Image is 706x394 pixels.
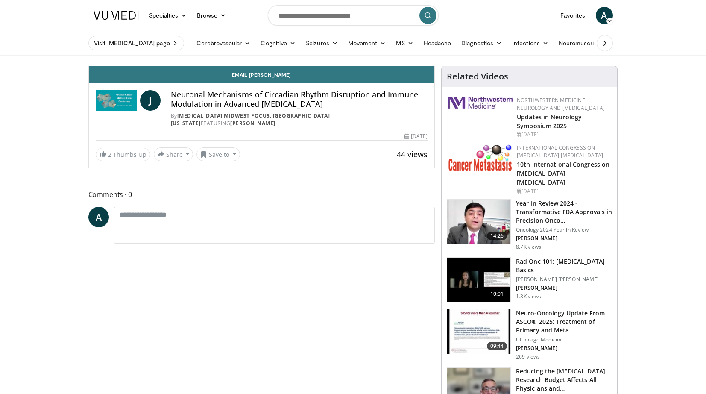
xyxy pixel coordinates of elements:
p: [PERSON_NAME] [516,345,612,352]
span: 14:26 [487,232,507,240]
a: International Congress on [MEDICAL_DATA] [MEDICAL_DATA] [517,144,603,159]
a: 09:44 Neuro-Oncology Update From ASCO® 2025: Treatment of Primary and Meta… UChicago Medicine [PE... [447,309,612,360]
img: aee802ce-c4cb-403d-b093-d98594b3404c.150x105_q85_crop-smart_upscale.jpg [447,258,510,302]
div: By FEATURING [171,112,428,127]
p: 1.3K views [516,293,541,300]
p: 269 views [516,353,540,360]
a: Diagnostics [456,35,507,52]
span: Comments 0 [88,189,435,200]
a: [PERSON_NAME] [230,120,275,127]
img: Ovarian Cancer Midwest Focus, University of Minnesota [96,90,137,111]
img: 22cacae0-80e8-46c7-b946-25cff5e656fa.150x105_q85_crop-smart_upscale.jpg [447,200,510,244]
a: Email [PERSON_NAME] [89,66,435,83]
a: 14:26 Year in Review 2024 - Transformative FDA Approvals in Precision Onco… Oncology 2024 Year in... [447,199,612,250]
p: Oncology 2024 Year in Review [516,226,612,233]
a: Cognitive [255,35,301,52]
a: Visit [MEDICAL_DATA] page [88,36,185,50]
p: UChicago Medicine [516,336,612,343]
p: 8.7K views [516,244,541,250]
img: VuMedi Logo [94,11,139,20]
span: 10:01 [487,290,507,298]
a: 10:01 Rad Onc 101: [MEDICAL_DATA] Basics [PERSON_NAME] [PERSON_NAME] [PERSON_NAME] 1.3K views [447,257,612,303]
a: A [596,7,613,24]
div: [DATE] [517,188,610,195]
h3: Reducing the [MEDICAL_DATA] Research Budget Affects All Physicians and [PERSON_NAME]… [516,367,612,393]
div: [DATE] [404,132,428,140]
button: Save to [196,147,240,161]
a: Seizures [301,35,343,52]
span: 2 [108,150,111,159]
h3: Rad Onc 101: [MEDICAL_DATA] Basics [516,257,612,274]
span: 09:44 [487,342,507,350]
a: A [88,207,109,227]
button: Share [154,147,193,161]
input: Search topics, interventions [268,5,439,26]
img: 6ff8bc22-9509-4454-a4f8-ac79dd3b8976.png.150x105_q85_autocrop_double_scale_upscale_version-0.2.png [448,144,513,171]
a: Neuromuscular [554,35,614,52]
p: [PERSON_NAME] [516,285,612,291]
a: Northwestern Medicine Neurology and [MEDICAL_DATA] [517,97,605,112]
a: Updates in Neurology Symposium 2025 [517,113,582,130]
h4: Related Videos [447,71,508,82]
a: Infections [507,35,554,52]
h3: Year in Review 2024 - Transformative FDA Approvals in Precision Onco… [516,199,612,225]
img: 2a462fb6-9365-492a-ac79-3166a6f924d8.png.150x105_q85_autocrop_double_scale_upscale_version-0.2.jpg [448,97,513,109]
a: Browse [192,7,231,24]
a: J [140,90,161,111]
h3: Neuro-Oncology Update From ASCO® 2025: Treatment of Primary and Meta… [516,309,612,335]
h4: Neuronal Mechanisms of Circadian Rhythm Disruption and Immune Modulation in Advanced [MEDICAL_DATA] [171,90,428,109]
a: Movement [343,35,391,52]
a: 10th International Congress on [MEDICAL_DATA] [MEDICAL_DATA] [517,160,609,186]
a: Cerebrovascular [191,35,255,52]
p: [PERSON_NAME] [PERSON_NAME] [516,276,612,283]
a: Headache [419,35,457,52]
span: 44 views [397,149,428,159]
a: Favorites [555,7,591,24]
a: [MEDICAL_DATA] Midwest Focus, [GEOGRAPHIC_DATA][US_STATE] [171,112,330,127]
a: Specialties [144,7,192,24]
img: d751fa55-4668-4ed8-964c-1bbca33d75be.150x105_q85_crop-smart_upscale.jpg [447,309,510,354]
a: 2 Thumbs Up [96,148,150,161]
p: [PERSON_NAME] [516,235,612,242]
div: [DATE] [517,131,610,138]
a: MS [391,35,418,52]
